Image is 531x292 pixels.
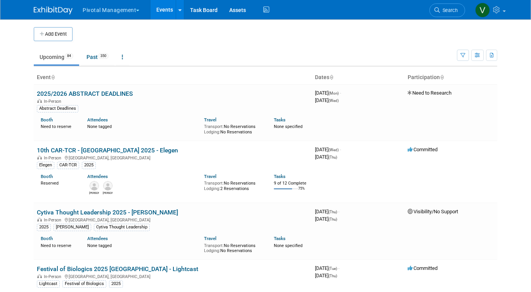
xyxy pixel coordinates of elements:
[315,216,337,222] span: [DATE]
[204,242,262,254] div: No Reservations No Reservations
[34,50,79,64] a: Upcoming84
[329,98,339,103] span: (Wed)
[37,274,42,278] img: In-Person Event
[89,190,99,195] div: Connor Wies
[44,156,64,161] span: In-Person
[329,91,339,95] span: (Mon)
[37,216,309,223] div: [GEOGRAPHIC_DATA], [GEOGRAPHIC_DATA]
[408,265,438,271] span: Committed
[440,74,444,80] a: Sort by Participation Type
[475,3,490,17] img: Valerie Weld
[81,50,114,64] a: Past350
[204,123,262,135] div: No Reservations No Reservations
[87,117,108,123] a: Attendees
[87,236,108,241] a: Attendees
[109,280,123,287] div: 2025
[329,148,339,152] span: (Wed)
[298,187,305,197] td: 75%
[405,71,497,84] th: Participation
[37,154,309,161] div: [GEOGRAPHIC_DATA], [GEOGRAPHIC_DATA]
[57,162,79,169] div: CAR-TCR
[408,209,458,214] span: Visibility/No Support
[41,179,76,186] div: Reserved
[37,147,178,154] a: 10th CAR-TCR - [GEOGRAPHIC_DATA] 2025 - Elegen
[37,265,198,273] a: Festival of Biologics 2025 [GEOGRAPHIC_DATA] - Lightcast
[34,7,73,14] img: ExhibitDay
[204,124,224,129] span: Transport:
[274,236,285,241] a: Tasks
[37,273,309,279] div: [GEOGRAPHIC_DATA], [GEOGRAPHIC_DATA]
[329,217,337,221] span: (Thu)
[87,242,198,249] div: None tagged
[315,97,339,103] span: [DATE]
[37,218,42,221] img: In-Person Event
[440,7,458,13] span: Search
[329,266,337,271] span: (Tue)
[41,242,76,249] div: Need to reserve
[340,147,341,152] span: -
[41,123,76,130] div: Need to reserve
[51,74,55,80] a: Sort by Event Name
[329,74,333,80] a: Sort by Start Date
[338,209,339,214] span: -
[98,53,109,59] span: 350
[103,190,112,195] div: Nicholas McGlincy
[329,274,337,278] span: (Thu)
[37,105,78,112] div: Abstract Deadlines
[37,280,60,287] div: Lightcast
[37,90,133,97] a: 2025/2026 ABSTRACT DEADLINES
[204,243,224,248] span: Transport:
[338,265,339,271] span: -
[204,130,220,135] span: Lodging:
[204,186,220,191] span: Lodging:
[274,124,303,129] span: None specified
[34,27,73,41] button: Add Event
[340,90,341,96] span: -
[274,181,309,186] div: 9 of 12 Complete
[62,280,106,287] div: Festival of Biologics
[37,224,51,231] div: 2025
[204,236,216,241] a: Travel
[34,71,312,84] th: Event
[82,162,96,169] div: 2025
[204,179,262,191] div: No Reservations 2 Reservations
[37,209,178,216] a: Cytiva Thought Leadership 2025 - [PERSON_NAME]
[41,117,53,123] a: Booth
[315,273,337,278] span: [DATE]
[204,181,224,186] span: Transport:
[41,236,53,241] a: Booth
[41,174,53,179] a: Booth
[37,156,42,159] img: In-Person Event
[315,265,339,271] span: [DATE]
[274,174,285,179] a: Tasks
[274,117,285,123] a: Tasks
[87,123,198,130] div: None tagged
[315,90,341,96] span: [DATE]
[44,99,64,104] span: In-Person
[65,53,73,59] span: 84
[44,218,64,223] span: In-Person
[204,174,216,179] a: Travel
[312,71,405,84] th: Dates
[329,210,337,214] span: (Thu)
[408,90,451,96] span: Need to Research
[44,274,64,279] span: In-Person
[315,154,337,160] span: [DATE]
[90,181,99,190] img: Connor Wies
[204,248,220,253] span: Lodging:
[315,147,341,152] span: [DATE]
[274,243,303,248] span: None specified
[329,155,337,159] span: (Thu)
[315,209,339,214] span: [DATE]
[37,162,54,169] div: Elegen
[54,224,91,231] div: [PERSON_NAME]
[204,117,216,123] a: Travel
[429,3,465,17] a: Search
[94,224,150,231] div: Cytiva Thought Leadership
[37,99,42,103] img: In-Person Event
[408,147,438,152] span: Committed
[87,174,108,179] a: Attendees
[103,181,112,190] img: Nicholas McGlincy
